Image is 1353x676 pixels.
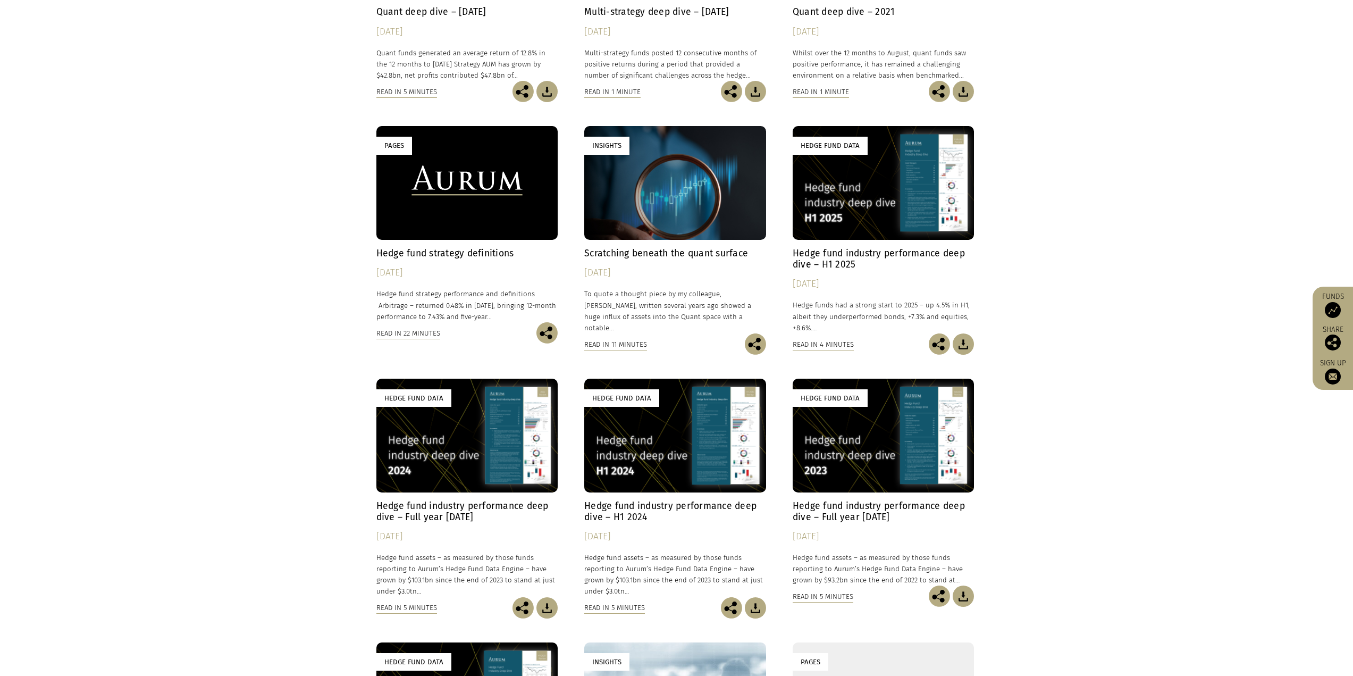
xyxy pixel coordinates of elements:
[584,389,659,407] div: Hedge Fund Data
[376,137,412,154] div: Pages
[953,333,974,355] img: Download Article
[376,265,558,280] div: [DATE]
[584,265,766,280] div: [DATE]
[376,500,558,523] h4: Hedge fund industry performance deep dive – Full year [DATE]
[584,288,766,333] p: To quote a thought piece by my colleague, [PERSON_NAME], written several years ago showed a huge ...
[793,379,974,586] a: Hedge Fund Data Hedge fund industry performance deep dive – Full year [DATE] [DATE] Hedge fund as...
[584,137,629,154] div: Insights
[584,24,766,39] div: [DATE]
[1325,369,1341,385] img: Sign up to our newsletter
[793,529,974,544] div: [DATE]
[584,86,641,98] div: Read in 1 minute
[376,47,558,81] p: Quant funds generated an average return of 12.8% in the 12 months to [DATE] Strategy AUM has grow...
[793,500,974,523] h4: Hedge fund industry performance deep dive – Full year [DATE]
[376,6,558,18] h4: Quant deep dive – [DATE]
[1325,335,1341,350] img: Share this post
[793,299,974,333] p: Hedge funds had a strong start to 2025 – up 4.5% in H1, albeit they underperformed bonds, +7.3% a...
[929,333,950,355] img: Share this post
[793,47,974,81] p: Whilst over the 12 months to August, quant funds saw positive performance, it has remained a chal...
[793,24,974,39] div: [DATE]
[1318,326,1348,350] div: Share
[793,248,974,270] h4: Hedge fund industry performance deep dive – H1 2025
[584,126,766,333] a: Insights Scratching beneath the quant surface [DATE] To quote a thought piece by my colleague, [P...
[1318,358,1348,385] a: Sign up
[793,86,849,98] div: Read in 1 minute
[1318,292,1348,318] a: Funds
[793,552,974,586] p: Hedge fund assets – as measured by those funds reporting to Aurum’s Hedge Fund Data Engine – have...
[376,529,558,544] div: [DATE]
[953,81,974,102] img: Download Article
[376,602,437,614] div: Read in 5 minutes
[793,389,868,407] div: Hedge Fund Data
[745,597,766,619] img: Download Article
[793,126,974,333] a: Hedge Fund Data Hedge fund industry performance deep dive – H1 2025 [DATE] Hedge funds had a stro...
[721,597,742,619] img: Share this post
[793,339,854,350] div: Read in 4 minutes
[721,81,742,102] img: Share this post
[584,379,766,597] a: Hedge Fund Data Hedge fund industry performance deep dive – H1 2024 [DATE] Hedge fund assets – as...
[376,126,558,322] a: Pages Hedge fund strategy definitions [DATE] Hedge fund strategy performance and definitions Arbi...
[584,339,647,350] div: Read in 11 minutes
[745,333,766,355] img: Share this post
[584,248,766,259] h4: Scratching beneath the quant surface
[376,552,558,597] p: Hedge fund assets – as measured by those funds reporting to Aurum’s Hedge Fund Data Engine – have...
[584,47,766,81] p: Multi-strategy funds posted 12 consecutive months of positive returns during a period that provid...
[376,24,558,39] div: [DATE]
[793,653,828,671] div: Pages
[512,597,534,619] img: Share this post
[376,328,440,339] div: Read in 22 minutes
[929,586,950,607] img: Share this post
[793,137,868,154] div: Hedge Fund Data
[793,591,853,603] div: Read in 5 minutes
[536,322,558,344] img: Share this post
[584,552,766,597] p: Hedge fund assets – as measured by those funds reporting to Aurum’s Hedge Fund Data Engine – have...
[953,586,974,607] img: Download Article
[584,602,645,614] div: Read in 5 minutes
[376,653,451,671] div: Hedge Fund Data
[1325,302,1341,318] img: Access Funds
[536,597,558,619] img: Download Article
[584,6,766,18] h4: Multi-strategy deep dive – [DATE]
[793,277,974,291] div: [DATE]
[376,248,558,259] h4: Hedge fund strategy definitions
[929,81,950,102] img: Share this post
[376,86,437,98] div: Read in 5 minutes
[376,379,558,597] a: Hedge Fund Data Hedge fund industry performance deep dive – Full year [DATE] [DATE] Hedge fund as...
[584,529,766,544] div: [DATE]
[376,389,451,407] div: Hedge Fund Data
[536,81,558,102] img: Download Article
[584,653,629,671] div: Insights
[584,500,766,523] h4: Hedge fund industry performance deep dive – H1 2024
[512,81,534,102] img: Share this post
[793,6,974,18] h4: Quant deep dive – 2021
[376,288,558,322] p: Hedge fund strategy performance and definitions Arbitrage – returned 0.48% in [DATE], bringing 12...
[745,81,766,102] img: Download Article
